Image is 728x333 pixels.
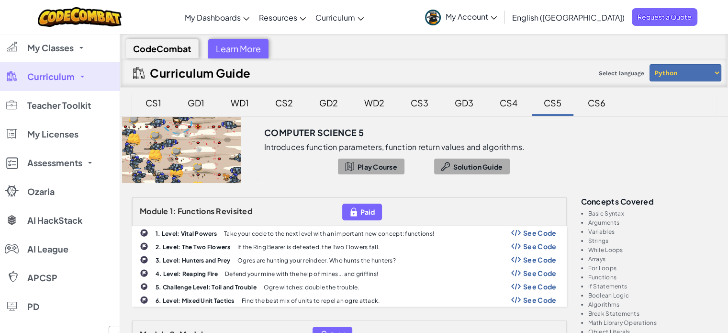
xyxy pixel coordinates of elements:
[225,271,378,277] p: Defend your mine with the help of mines... and griffins!
[27,245,68,253] span: AI League
[511,230,521,236] img: Show Code Logo
[178,92,214,114] div: GD1
[453,163,503,171] span: Solution Guide
[588,247,717,253] li: While Loops
[511,297,521,303] img: Show Code Logo
[338,159,404,174] button: Play Course
[311,4,369,30] a: Curriculum
[237,244,380,250] p: If the Ring Bearer is defeated, the Two Flowers fall.
[254,4,311,30] a: Resources
[588,283,717,289] li: If Statements
[178,206,253,216] span: Functions Revisited
[588,265,717,271] li: For Loops
[140,242,148,251] img: IconChallengeLevel.svg
[588,301,717,308] li: Algorithms
[27,44,74,52] span: My Classes
[156,230,217,237] b: 1. Level: Vital Powers
[588,238,717,244] li: Strings
[523,256,557,264] span: See Code
[27,101,91,110] span: Teacher Toolkit
[588,210,717,217] li: Basic Syntax
[523,242,557,250] span: See Code
[133,67,145,79] img: IconCurriculumGuide.svg
[588,320,717,326] li: Math Library Operations
[264,126,364,140] h3: Computer Science 5
[445,92,483,114] div: GD3
[264,142,525,152] p: Introduces function parameters, function return values and algorithms.
[156,257,230,264] b: 3. Level: Hunters and Prey
[512,12,625,23] span: English ([GEOGRAPHIC_DATA])
[588,274,717,280] li: Functions
[156,297,235,304] b: 6. Level: Mixed Unit Tactics
[140,255,148,264] img: IconChallengeLevel.svg
[588,310,717,317] li: Break Statements
[523,296,557,304] span: See Code
[221,92,258,114] div: WD1
[264,284,359,290] p: Ogre witches: double the trouble.
[140,296,148,304] img: IconChallengeLevel.svg
[588,219,717,226] li: Arguments
[595,66,648,80] span: Select language
[136,92,171,114] div: CS1
[140,283,148,290] img: IconChallengeLevel.svg
[349,207,358,218] img: IconPaidLevel.svg
[259,12,297,23] span: Resources
[588,229,717,235] li: Variables
[180,4,254,30] a: My Dashboards
[27,216,82,225] span: AI HackStack
[27,72,75,81] span: Curriculum
[27,159,82,167] span: Assessments
[632,8,697,26] a: Request a Quote
[523,283,557,290] span: See Code
[534,92,571,114] div: CS5
[38,7,122,27] img: CodeCombat logo
[360,208,375,216] span: Paid
[355,92,394,114] div: WD2
[242,298,380,304] p: Find the best mix of units to repel an ogre attack.
[511,283,521,290] img: Show Code Logo
[507,4,629,30] a: English ([GEOGRAPHIC_DATA])
[581,197,717,206] h3: Concepts covered
[310,92,347,114] div: GD2
[588,256,717,262] li: Arrays
[237,257,396,264] p: Ogres are hunting your reindeer. Who hunts the hunters?
[140,269,148,277] img: IconChallengeLevel.svg
[401,92,438,114] div: CS3
[185,12,241,23] span: My Dashboards
[511,270,521,276] img: Show Code Logo
[358,163,397,171] span: Play Course
[266,92,302,114] div: CS2
[420,2,502,32] a: My Account
[425,10,441,25] img: avatar
[315,12,355,23] span: Curriculum
[224,230,434,237] p: Take your code to the next level with an important new concept: functions!
[27,187,55,196] span: Ozaria
[156,270,218,277] b: 4. Level: Reaping Fire
[156,284,257,291] b: 5. Challenge Level: Toil and Trouble
[511,243,521,250] img: Show Code Logo
[125,39,199,58] div: CodeCombat
[578,92,615,114] div: CS6
[150,66,251,80] h2: Curriculum Guide
[156,243,230,251] b: 2. Level: The Two Flowers
[434,159,510,174] button: Solution Guide
[27,130,78,138] span: My Licenses
[523,229,557,237] span: See Code
[208,39,269,58] div: Learn More
[140,206,168,216] span: Module
[511,256,521,263] img: Show Code Logo
[490,92,527,114] div: CS4
[588,292,717,299] li: Boolean Logic
[140,229,148,237] img: IconChallengeLevel.svg
[170,206,176,216] span: 1:
[523,269,557,277] span: See Code
[446,11,497,22] span: My Account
